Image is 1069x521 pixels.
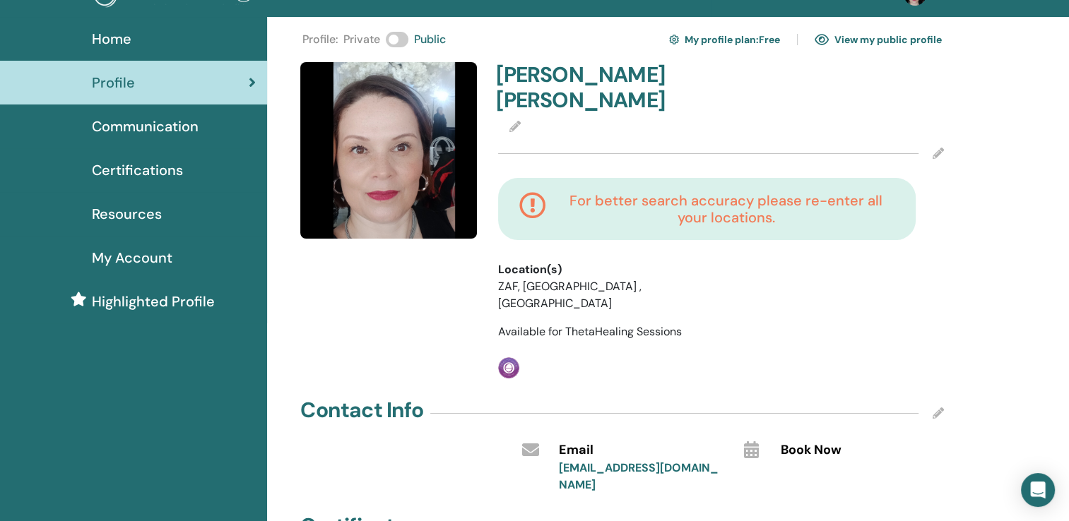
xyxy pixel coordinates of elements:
span: Communication [92,116,199,137]
span: Private [343,31,380,48]
img: cog.svg [669,32,679,47]
span: Email [559,441,593,460]
a: [EMAIL_ADDRESS][DOMAIN_NAME] [559,460,719,492]
span: My Account [92,247,172,268]
img: default.jpg [300,62,477,239]
span: Location(s) [498,261,562,278]
h4: [PERSON_NAME] [PERSON_NAME] [496,62,712,113]
li: ZAF, [GEOGRAPHIC_DATA] , [GEOGRAPHIC_DATA] [498,278,671,312]
h4: Contact Info [300,397,423,423]
span: Home [92,28,131,49]
span: Available for ThetaHealing Sessions [498,324,682,339]
span: Public [414,31,446,48]
div: Open Intercom Messenger [1021,473,1055,507]
span: Resources [92,203,162,224]
span: Book Now [781,441,841,460]
a: My profile plan:Free [669,28,780,51]
span: Profile : [302,31,338,48]
img: eye.svg [815,33,829,46]
a: View my public profile [815,28,942,51]
span: Highlighted Profile [92,291,215,312]
h4: For better search accuracy please re-enter all your locations. [557,192,894,226]
span: Certifications [92,160,183,181]
span: Profile [92,72,135,93]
